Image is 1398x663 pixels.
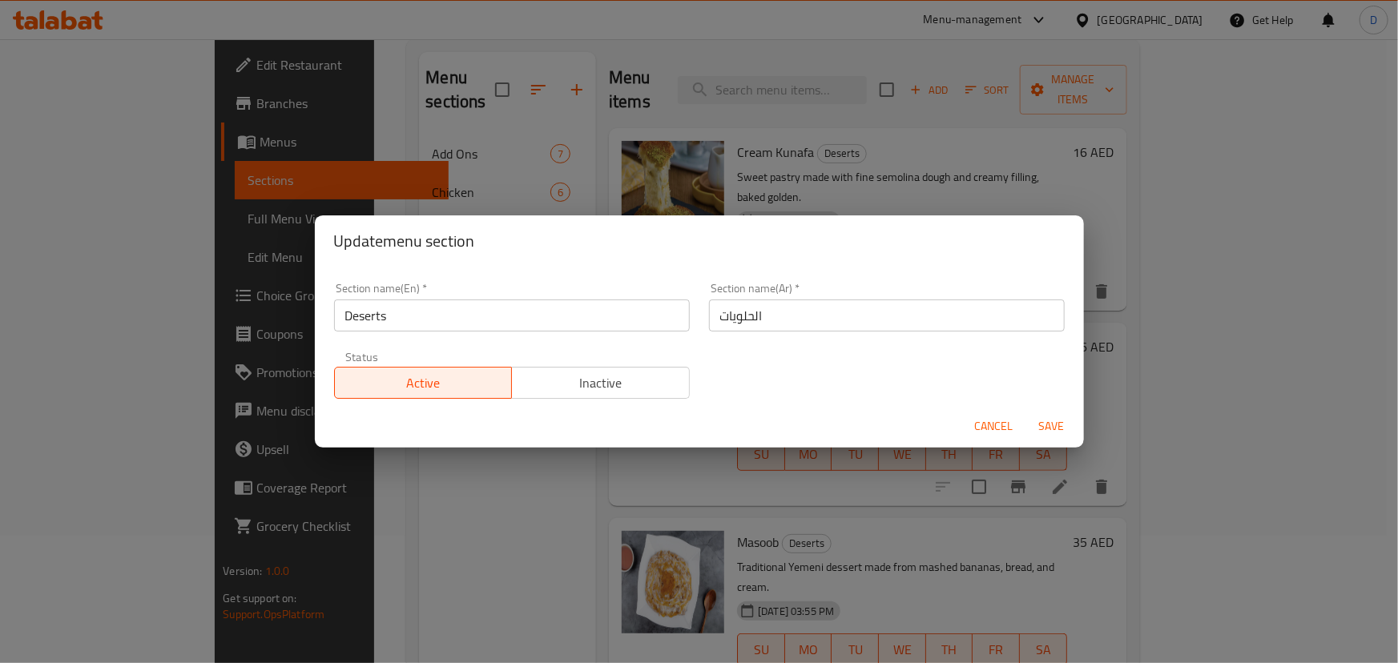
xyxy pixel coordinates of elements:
[341,372,506,395] span: Active
[969,412,1020,441] button: Cancel
[334,367,513,399] button: Active
[1033,416,1071,436] span: Save
[709,299,1065,331] input: Please enter section name(ar)
[1026,412,1078,441] button: Save
[334,228,1065,254] h2: Update menu section
[975,416,1013,436] span: Cancel
[334,299,690,331] input: Please enter section name(en)
[518,372,683,395] span: Inactive
[511,367,690,399] button: Inactive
